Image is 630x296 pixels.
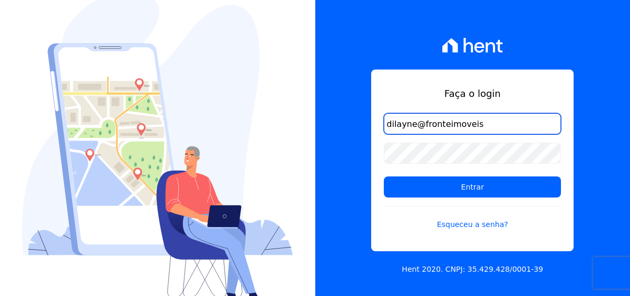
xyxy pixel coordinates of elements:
input: Entrar [384,176,561,198]
h1: Faça o login [384,86,561,101]
input: Email [384,113,561,134]
a: Esqueceu a senha? [384,206,561,230]
p: Hent 2020. CNPJ: 35.429.428/0001-39 [402,264,543,275]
